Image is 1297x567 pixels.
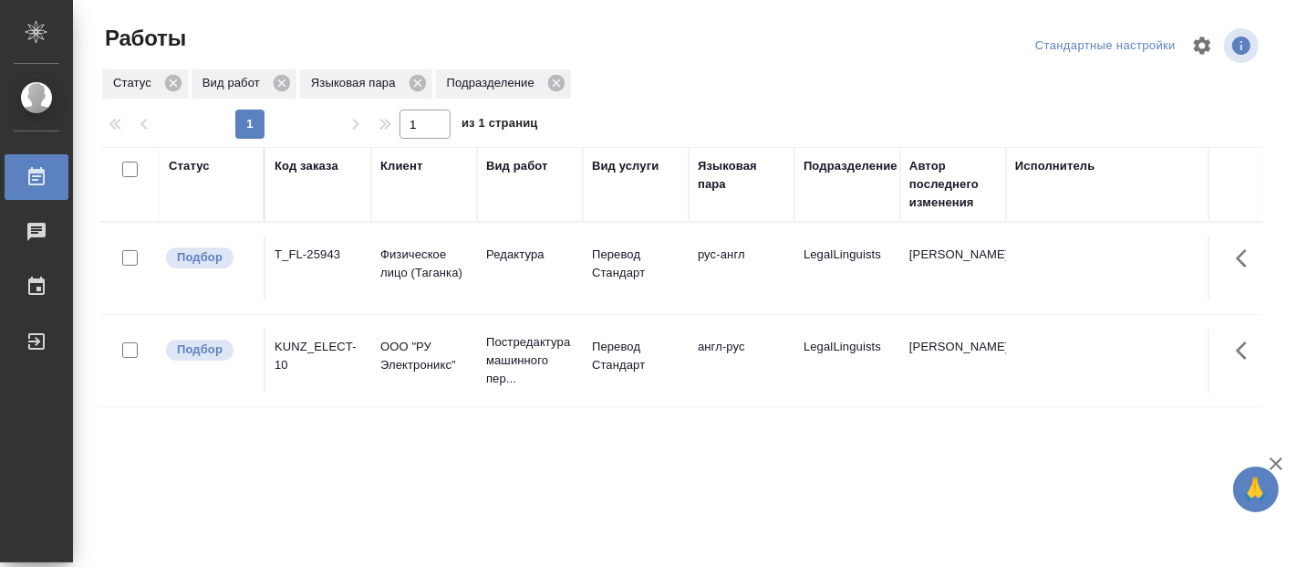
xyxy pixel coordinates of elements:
[909,157,997,212] div: Автор последнего изменения
[1031,32,1180,60] div: split button
[592,157,659,175] div: Вид услуги
[689,236,794,300] td: рус-англ
[177,248,223,267] p: Подбор
[900,329,1006,393] td: [PERSON_NAME]
[380,157,422,175] div: Клиент
[486,157,548,175] div: Вид работ
[275,157,338,175] div: Код заказа
[275,338,362,374] div: KUNZ_ELECT-10
[900,236,1006,300] td: [PERSON_NAME]
[380,338,468,374] p: ООО "РУ Электроникс"
[202,74,266,92] p: Вид работ
[1015,157,1095,175] div: Исполнитель
[1225,236,1269,280] button: Здесь прячутся важные кнопки
[1224,28,1262,63] span: Посмотреть информацию
[689,329,794,393] td: англ-рус
[436,69,571,99] div: Подразделение
[113,74,158,92] p: Статус
[380,246,468,282] p: Физическое лицо (Таганка)
[300,69,432,99] div: Языковая пара
[1180,24,1224,68] span: Настроить таблицу
[164,246,254,270] div: Можно подбирать исполнителей
[486,333,574,388] p: Постредактура машинного пер...
[794,236,900,300] td: LegalLinguists
[698,157,785,194] div: Языковая пара
[592,246,680,282] p: Перевод Стандарт
[275,246,362,264] div: T_FL-25943
[102,69,188,99] div: Статус
[794,329,900,393] td: LegalLinguists
[1233,467,1279,512] button: 🙏
[1240,470,1271,509] span: 🙏
[192,69,296,99] div: Вид работ
[447,74,541,92] p: Подразделение
[311,74,402,92] p: Языковая пара
[100,24,186,53] span: Работы
[486,246,574,264] p: Редактура
[462,112,538,139] span: из 1 страниц
[177,341,223,359] p: Подбор
[804,157,898,175] div: Подразделение
[592,338,680,374] p: Перевод Стандарт
[169,157,210,175] div: Статус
